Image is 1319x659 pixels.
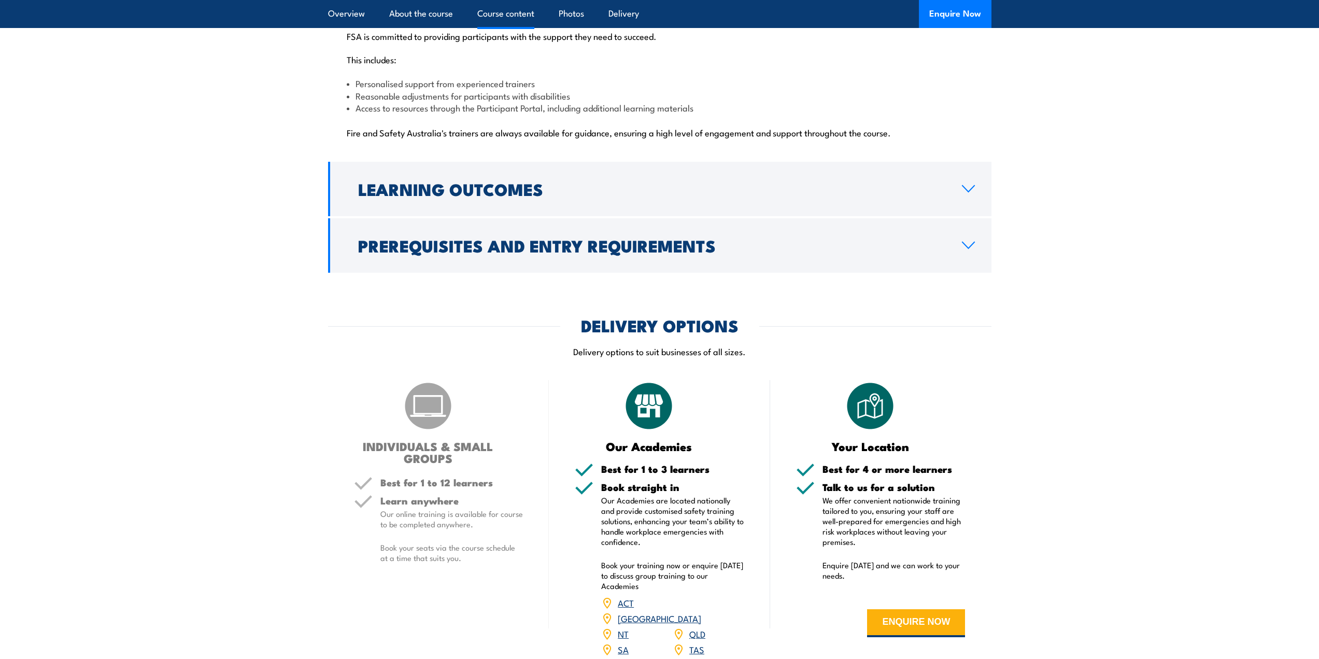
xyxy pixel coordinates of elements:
a: TAS [689,643,704,655]
h5: Best for 1 to 12 learners [380,478,523,487]
p: FSA is committed to providing participants with the support they need to succeed. [347,31,973,41]
p: Our online training is available for course to be completed anywhere. [380,509,523,529]
p: This includes: [347,54,973,64]
p: Book your seats via the course schedule at a time that suits you. [380,542,523,563]
a: NT [618,627,629,640]
p: Delivery options to suit businesses of all sizes. [328,345,991,357]
h5: Talk to us for a solution [822,482,966,492]
button: ENQUIRE NOW [867,609,965,637]
a: QLD [689,627,705,640]
li: Access to resources through the Participant Portal, including additional learning materials [347,102,973,114]
a: ACT [618,596,634,609]
h2: DELIVERY OPTIONS [581,318,739,332]
h2: Prerequisites and Entry Requirements [358,238,945,253]
h3: INDIVIDUALS & SMALL GROUPS [354,440,503,464]
h3: Your Location [796,440,945,452]
p: Book your training now or enquire [DATE] to discuss group training to our Academies [601,560,744,591]
h2: Learning Outcomes [358,181,945,196]
p: Fire and Safety Australia's trainers are always available for guidance, ensuring a high level of ... [347,127,973,137]
h3: Our Academies [575,440,724,452]
a: Prerequisites and Entry Requirements [328,218,991,273]
li: Reasonable adjustments for participants with disabilities [347,90,973,102]
h5: Book straight in [601,482,744,492]
a: [GEOGRAPHIC_DATA] [618,612,701,624]
a: SA [618,643,629,655]
p: Enquire [DATE] and we can work to your needs. [822,560,966,581]
a: Learning Outcomes [328,162,991,216]
p: Our Academies are located nationally and provide customised safety training solutions, enhancing ... [601,495,744,547]
h5: Best for 4 or more learners [822,464,966,474]
p: We offer convenient nationwide training tailored to you, ensuring your staff are well-prepared fo... [822,495,966,547]
li: Personalised support from experienced trainers [347,77,973,89]
h5: Best for 1 to 3 learners [601,464,744,474]
h5: Learn anywhere [380,496,523,506]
